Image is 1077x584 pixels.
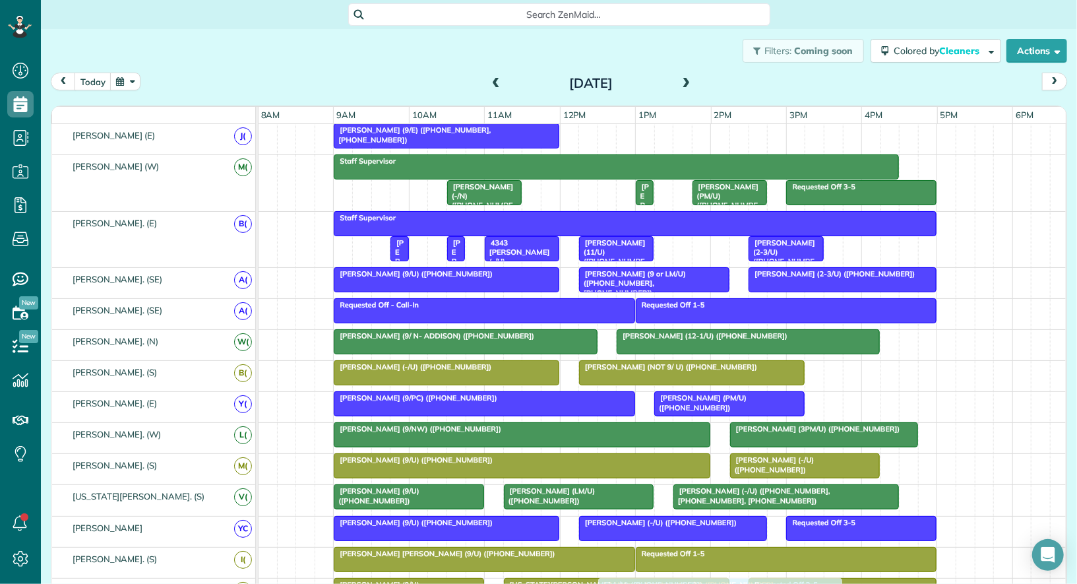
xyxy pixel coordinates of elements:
[578,238,646,276] span: [PERSON_NAME] (11/U) ([PHONE_NUMBER])
[764,45,792,57] span: Filters:
[561,110,589,120] span: 12pm
[616,331,788,341] span: [PERSON_NAME] (12-1/U) ([PHONE_NUMBER])
[635,300,706,309] span: Requested Off 1-5
[234,271,252,289] span: A(
[19,296,38,309] span: New
[485,110,514,120] span: 11am
[446,182,514,220] span: [PERSON_NAME] (-/N) ([PHONE_NUMBER])
[333,269,493,278] span: [PERSON_NAME] (9/U) ([PHONE_NUMBER])
[635,549,706,558] span: Requested Off 1-5
[794,45,853,57] span: Coming soon
[234,158,252,176] span: M(
[19,330,38,343] span: New
[70,460,160,470] span: [PERSON_NAME]. (S)
[333,393,498,403] span: [PERSON_NAME] (9/PC) ([PHONE_NUMBER])
[333,331,535,341] span: [PERSON_NAME] (9/ N- ADDISON) ([PHONE_NUMBER])
[729,424,901,434] span: [PERSON_NAME] (3PM/U) ([PHONE_NUMBER])
[234,364,252,382] span: B(
[234,520,252,538] span: YC
[234,395,252,413] span: Y(
[70,491,207,502] span: [US_STATE][PERSON_NAME]. (S)
[503,486,596,505] span: [PERSON_NAME] (LM/U) ([PHONE_NUMBER])
[1006,39,1067,63] button: Actions
[508,76,673,90] h2: [DATE]
[785,518,856,527] span: Requested Off 3-5
[871,39,1001,63] button: Colored byCleaners
[70,367,160,377] span: [PERSON_NAME]. (S)
[234,426,252,444] span: L(
[234,127,252,145] span: J(
[70,130,158,141] span: [PERSON_NAME] (E)
[692,182,759,220] span: [PERSON_NAME] (PM/U) ([PHONE_NUMBER])
[333,125,491,144] span: [PERSON_NAME] (9/E) ([PHONE_NUMBER], [PHONE_NUMBER])
[484,238,550,267] span: 4343 [PERSON_NAME] (-/U)
[70,398,160,408] span: [PERSON_NAME]. (E)
[334,110,358,120] span: 9am
[333,213,396,222] span: Staff Supervisor
[333,549,555,558] span: [PERSON_NAME] [PERSON_NAME] (9/U) ([PHONE_NUMBER])
[333,518,493,527] span: [PERSON_NAME] (9/U) ([PHONE_NUMBER])
[70,218,160,228] span: [PERSON_NAME]. (E)
[654,393,747,412] span: [PERSON_NAME] (PM/U) ([PHONE_NUMBER])
[578,518,737,527] span: [PERSON_NAME] (-/U) ([PHONE_NUMBER])
[234,302,252,320] span: A(
[75,73,111,90] button: today
[673,486,830,505] span: [PERSON_NAME] (-/U) ([PHONE_NUMBER], [PHONE_NUMBER], [PHONE_NUMBER])
[578,269,686,298] span: [PERSON_NAME] (9 or LM/U) ([PHONE_NUMBER], [PHONE_NUMBER])
[578,362,758,372] span: [PERSON_NAME] (NOT 9/ U) ([PHONE_NUMBER])
[333,300,419,309] span: Requested Off - Call-In
[636,110,659,120] span: 1pm
[635,182,649,428] span: [PERSON_NAME] (-/D) ([PHONE_NUMBER])
[1013,110,1036,120] span: 6pm
[333,156,396,166] span: Staff Supervisor
[70,305,165,315] span: [PERSON_NAME]. (SE)
[234,457,252,475] span: M(
[748,238,815,276] span: [PERSON_NAME] (2-3/U) ([PHONE_NUMBER])
[333,486,419,505] span: [PERSON_NAME] (9/U) ([PHONE_NUMBER])
[712,110,735,120] span: 2pm
[70,554,160,564] span: [PERSON_NAME]. (S)
[333,455,493,465] span: [PERSON_NAME] (9/U) ([PHONE_NUMBER])
[410,110,439,120] span: 10am
[729,455,815,474] span: [PERSON_NAME] (-/U) ([PHONE_NUMBER])
[70,274,165,284] span: [PERSON_NAME]. (SE)
[894,45,984,57] span: Colored by
[70,429,164,439] span: [PERSON_NAME]. (W)
[938,110,961,120] span: 5pm
[234,215,252,233] span: B(
[70,161,162,172] span: [PERSON_NAME] (W)
[787,110,810,120] span: 3pm
[234,488,252,506] span: V(
[51,73,76,90] button: prev
[234,333,252,351] span: W(
[333,362,492,372] span: [PERSON_NAME] (-/U) ([PHONE_NUMBER])
[234,551,252,569] span: I(
[390,238,404,484] span: [PERSON_NAME] (-/D) ([PHONE_NUMBER])
[70,336,161,346] span: [PERSON_NAME]. (N)
[259,110,283,120] span: 8am
[70,523,146,533] span: [PERSON_NAME]
[1032,539,1064,571] div: Open Intercom Messenger
[333,424,502,434] span: [PERSON_NAME] (9/NW) ([PHONE_NUMBER])
[748,269,915,278] span: [PERSON_NAME] (2-3/U) ([PHONE_NUMBER])
[446,238,460,484] span: [PERSON_NAME] (-/D) ([PHONE_NUMBER])
[1042,73,1067,90] button: next
[939,45,981,57] span: Cleaners
[785,182,856,191] span: Requested Off 3-5
[862,110,885,120] span: 4pm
